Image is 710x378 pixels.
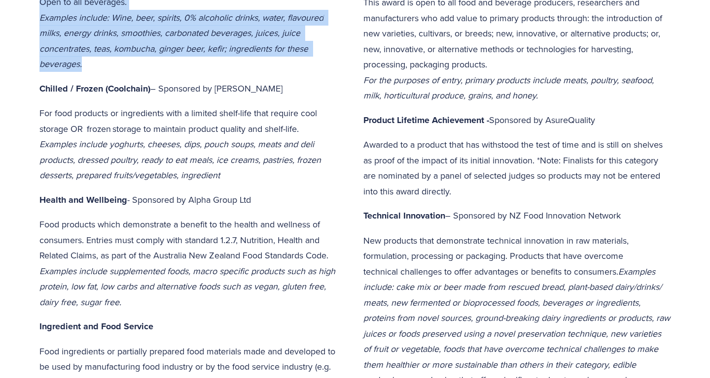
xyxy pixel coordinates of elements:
p: Sponsored by AsureQuality [363,112,671,128]
p: – Sponsored by NZ Food Innovation Network [363,208,671,224]
strong: Chilled / Frozen (Coolchain) [39,82,150,95]
em: Examples include: Wine, beer, spirits, 0% alcoholic drinks, water, flavoured milks, energy drinks... [39,11,326,70]
p: Food products which demonstrate a benefit to the health and wellness of consumers. Entries must c... [39,217,347,310]
p: - Sponsored by Alpha Group Ltd [39,192,347,208]
em: Examples include supplemented foods, macro specific products such as high protein, low fat, low c... [39,265,338,308]
strong: Technical Innovation [363,209,445,222]
em: Examples include yoghurts, cheeses, dips, pouch soups, meats and deli products, dressed poultry, ... [39,138,323,181]
p: – Sponsored by [PERSON_NAME] [39,81,347,97]
p: Awarded to a product that has withstood the test of time and is still on shelves as proof of the ... [363,137,671,199]
strong: Health and Wellbeing [39,193,127,206]
strong: Product Lifetime Achievement - [363,114,489,126]
em: For the purposes of entry, primary products include meats, poultry, seafood, milk, horticultural ... [363,74,656,102]
strong: Ingredient and Food Service [39,320,153,333]
p: For food products or ingredients with a limited shelf-life that require cool storage OR frozen st... [39,105,347,183]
